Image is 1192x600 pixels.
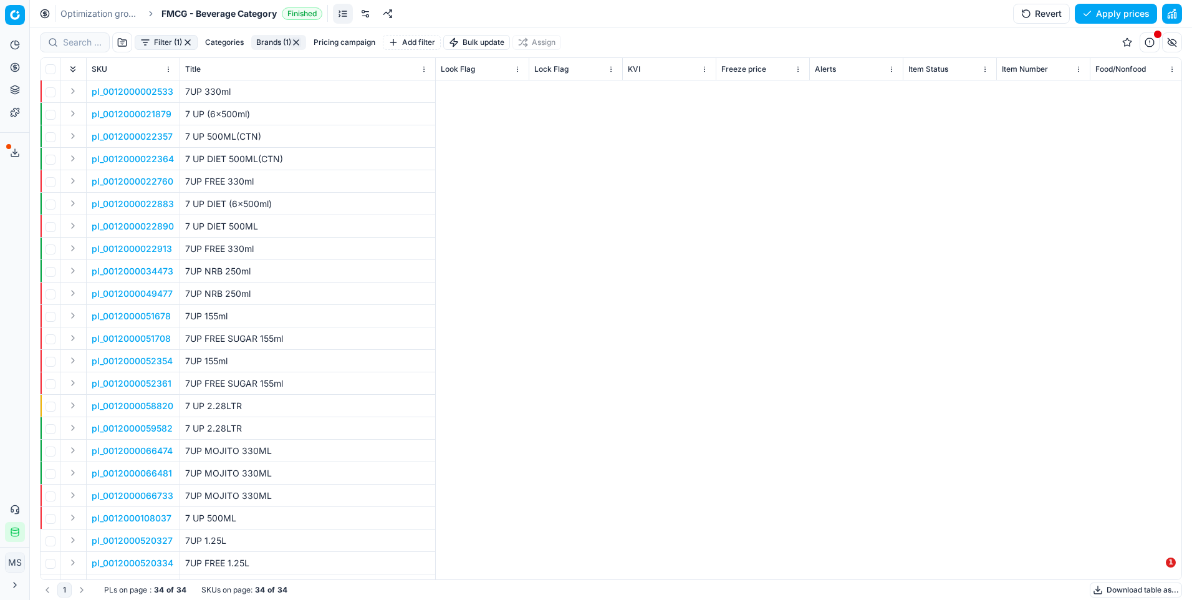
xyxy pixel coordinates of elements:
button: pl_0012000021879 [92,108,171,120]
button: Expand [65,555,80,570]
button: pl_0012000052354 [92,355,173,367]
button: Expand [65,533,80,548]
button: Go to next page [74,583,89,598]
button: Expand [65,510,80,525]
span: 1 [1166,558,1176,568]
p: 7 UP 2.28LTR [185,400,430,412]
button: Download table as... [1090,583,1182,598]
button: Apply prices [1075,4,1157,24]
p: 7 UP DIET (6x500ml) [185,198,430,210]
button: Expand all [65,62,80,77]
button: Revert [1013,4,1070,24]
a: Optimization groups [60,7,140,20]
button: pl_0012000066733 [92,490,173,502]
input: Search by SKU or title [63,36,102,49]
p: 7 UP DIET 500ML [185,220,430,233]
span: Food/Nonfood [1095,64,1146,74]
p: 7UP FREE 330ml [185,243,430,255]
button: Add filter [383,35,441,50]
button: pl_0012000058820 [92,400,173,412]
button: pl_0012000520327 [92,535,173,547]
p: 7 UP 1.5 LTR PET [185,579,430,592]
button: Go to previous page [40,583,55,598]
p: pl_0012000034473 [92,265,173,278]
span: Title [185,64,201,74]
span: KVI [628,64,640,74]
button: pl_0012000059582 [92,422,173,435]
span: Item Status [908,64,948,74]
strong: of [267,585,275,595]
button: Expand [65,196,80,211]
button: Categories [200,35,249,50]
p: pl_0012000049477 [92,288,173,300]
nav: pagination [40,583,89,598]
p: 7UP MOJITO 330ML [185,467,430,480]
span: Freeze price [721,64,766,74]
button: pl_0012000066481 [92,467,172,480]
span: SKU [92,64,107,74]
button: Expand [65,578,80,593]
button: pl_0012000022760 [92,175,173,188]
p: 7 UP 2.28LTR [185,422,430,435]
p: pl_0012000520334 [92,557,173,569]
button: Expand [65,398,80,413]
button: Expand [65,465,80,480]
button: 1 [57,583,72,598]
button: pl_0012000022883 [92,198,174,210]
p: 7UP 155ml [185,355,430,367]
span: Item Number [1002,64,1048,74]
button: pl_0012000022890 [92,220,174,233]
button: Expand [65,106,80,121]
button: Brands (1) [251,35,306,50]
button: Pricing campaign [309,35,380,50]
span: MS [6,553,24,572]
p: 7UP FREE SUGAR 155ml [185,377,430,390]
p: 7 UP (6x500ml) [185,108,430,120]
p: pl_0012000022364 [92,153,174,165]
button: MS [5,553,25,573]
p: 7 UP 500ML(CTN) [185,130,430,143]
p: 7UP 155ml [185,310,430,322]
button: Expand [65,308,80,323]
p: 7UP NRB 250ml [185,288,430,300]
button: Assign [512,35,561,50]
button: Filter (1) [135,35,198,50]
button: Expand [65,241,80,256]
span: Lock Flag [534,64,569,74]
button: pl_0012000052361 [92,377,171,390]
button: Expand [65,173,80,188]
p: 7UP MOJITO 330ML [185,490,430,502]
button: pl_0012000051708 [92,332,171,345]
button: pl_0012000108037 [92,512,171,525]
div: : [104,585,186,595]
p: 7 UP DIET 500ML(CTN) [185,153,430,165]
button: Expand [65,443,80,458]
button: Expand [65,488,80,503]
span: FMCG - Beverage Category [161,7,277,20]
button: Expand [65,128,80,143]
p: pl_0012000022913 [92,243,172,255]
p: 7UP 1.25L [185,535,430,547]
button: pl_0012000022357 [92,130,173,143]
span: Finished [282,7,322,20]
button: pl_0012000800337 [92,579,173,592]
p: 7UP FREE SUGAR 155ml [185,332,430,345]
strong: 34 [255,585,265,595]
strong: 34 [277,585,287,595]
p: 7UP FREE 1.25L [185,557,430,569]
strong: 34 [154,585,164,595]
button: pl_0012000002533 [92,85,173,98]
strong: 34 [176,585,186,595]
button: Expand [65,151,80,166]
